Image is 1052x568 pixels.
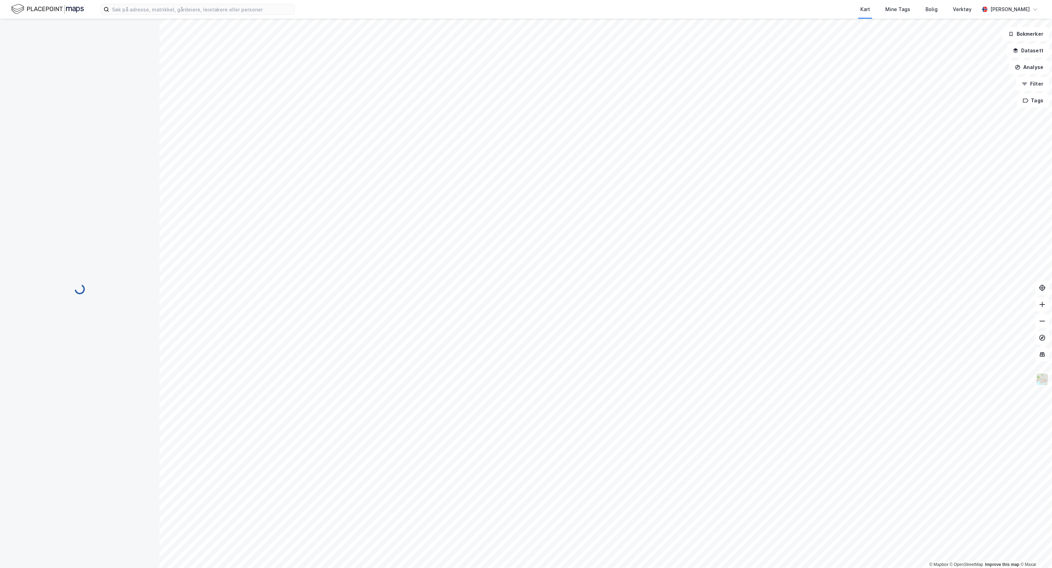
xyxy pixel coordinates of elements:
button: Bokmerker [1002,27,1049,41]
a: OpenStreetMap [950,562,983,567]
div: Kart [860,5,870,14]
img: logo.f888ab2527a4732fd821a326f86c7f29.svg [11,3,84,15]
div: Kontrollprogram for chat [1017,535,1052,568]
img: Z [1036,373,1049,386]
button: Datasett [1007,44,1049,58]
a: Improve this map [985,562,1019,567]
div: [PERSON_NAME] [990,5,1030,14]
div: Verktøy [953,5,972,14]
button: Tags [1017,94,1049,107]
input: Søk på adresse, matrikkel, gårdeiere, leietakere eller personer [109,4,294,15]
button: Analyse [1009,60,1049,74]
img: spinner.a6d8c91a73a9ac5275cf975e30b51cfb.svg [74,284,85,295]
div: Mine Tags [885,5,910,14]
iframe: Chat Widget [1017,535,1052,568]
a: Mapbox [929,562,948,567]
div: Bolig [925,5,938,14]
button: Filter [1016,77,1049,91]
